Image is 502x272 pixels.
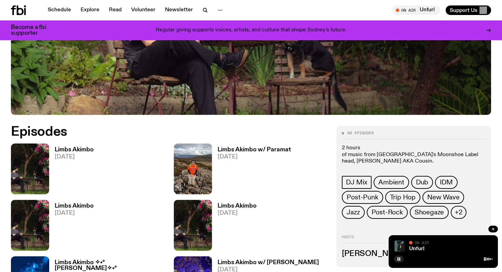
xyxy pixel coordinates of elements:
[342,145,486,165] p: 2 hours of music from [GEOGRAPHIC_DATA]'s Moonshoe Label head, [PERSON_NAME] AKA Cousin.
[455,209,462,216] span: +2
[427,194,459,201] span: New Wave
[212,147,291,194] a: Limbs Akimbo w/ Paramat[DATE]
[218,147,291,153] h3: Limbs Akimbo w/ Paramat
[367,206,408,219] a: Post-Rock
[415,209,444,216] span: Shoegaze
[342,191,383,204] a: Post-Punk
[11,200,49,251] img: Jackson sits at an outdoor table, legs crossed and gazing at a black and brown dog also sitting a...
[11,126,328,138] h2: Episodes
[49,203,94,251] a: Limbs Akimbo[DATE]
[156,27,347,33] p: Regular giving supports voices, artists, and culture that shape Sydney’s future.
[415,240,429,245] span: On Air
[409,246,424,252] a: Unfurl
[392,5,440,15] button: On AirUnfurl
[55,210,94,216] span: [DATE]
[11,143,49,194] img: Jackson sits at an outdoor table, legs crossed and gazing at a black and brown dog also sitting a...
[347,194,378,201] span: Post-Punk
[374,176,409,189] a: Ambient
[346,179,367,186] span: DJ Mix
[174,200,212,251] img: Jackson sits at an outdoor table, legs crossed and gazing at a black and brown dog also sitting a...
[342,176,372,189] a: DJ Mix
[44,5,75,15] a: Schedule
[49,147,94,194] a: Limbs Akimbo[DATE]
[55,147,94,153] h3: Limbs Akimbo
[416,179,428,186] span: Dub
[342,206,364,219] a: Jazz
[161,5,197,15] a: Newsletter
[105,5,126,15] a: Read
[378,179,404,186] span: Ambient
[218,260,319,266] h3: Limbs Akimbo w/ [PERSON_NAME]
[410,206,449,219] a: Shoegaze
[422,191,464,204] a: New Wave
[218,203,256,209] h3: Limbs Akimbo
[342,250,486,258] h3: [PERSON_NAME] Fester
[347,131,374,135] span: 86 episodes
[411,176,433,189] a: Dub
[342,235,486,243] h2: Hosts
[372,209,403,216] span: Post-Rock
[385,191,420,204] a: Trip Hop
[451,206,466,219] button: +2
[446,5,491,15] button: Support Us
[76,5,103,15] a: Explore
[390,194,416,201] span: Trip Hop
[218,154,291,160] span: [DATE]
[347,209,360,216] span: Jazz
[450,7,477,13] span: Support Us
[435,176,457,189] a: IDM
[440,179,452,186] span: IDM
[55,260,166,271] h3: Limbs Akimbo ✧˖°[PERSON_NAME]✧˖°
[127,5,159,15] a: Volunteer
[55,154,94,160] span: [DATE]
[218,210,256,216] span: [DATE]
[11,25,55,36] h3: Become a fbi supporter
[212,203,256,251] a: Limbs Akimbo[DATE]
[55,203,94,209] h3: Limbs Akimbo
